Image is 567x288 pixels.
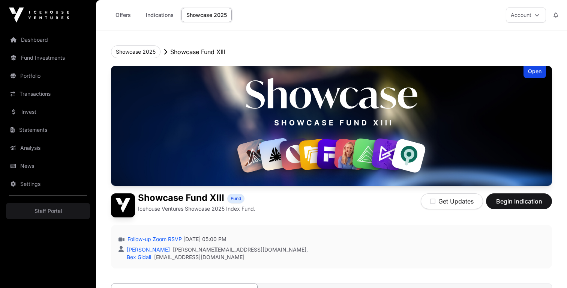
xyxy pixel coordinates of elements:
[111,45,160,58] button: Showcase 2025
[125,246,170,253] a: [PERSON_NAME]
[108,8,138,22] a: Offers
[181,8,232,22] a: Showcase 2025
[183,235,226,243] span: [DATE] 05:00 PM
[6,203,90,219] a: Staff Portal
[111,66,552,186] img: Showcase Fund XIII
[486,193,552,209] button: Begin Indication
[6,140,90,156] a: Analysis
[6,86,90,102] a: Transactions
[125,246,308,253] div: ,
[523,66,546,78] div: Open
[6,104,90,120] a: Invest
[126,235,182,243] a: Follow-up Zoom RSVP
[9,8,69,23] img: Icehouse Ventures Logo
[154,253,244,261] a: [EMAIL_ADDRESS][DOMAIN_NAME]
[486,201,552,208] a: Begin Indication
[6,68,90,84] a: Portfolio
[495,197,543,206] span: Begin Indication
[6,176,90,192] a: Settings
[6,122,90,138] a: Statements
[231,196,241,202] span: Fund
[421,193,483,209] button: Get Updates
[125,254,151,260] a: Bex Gidall
[6,32,90,48] a: Dashboard
[138,193,224,204] h1: Showcase Fund XIII
[141,8,178,22] a: Indications
[170,47,225,56] p: Showcase Fund XIII
[138,205,255,213] p: Icehouse Ventures Showcase 2025 Index Fund.
[529,252,567,288] iframe: Chat Widget
[506,8,546,23] button: Account
[6,50,90,66] a: Fund Investments
[173,246,306,253] a: [PERSON_NAME][EMAIL_ADDRESS][DOMAIN_NAME]
[111,193,135,217] img: Showcase Fund XIII
[6,158,90,174] a: News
